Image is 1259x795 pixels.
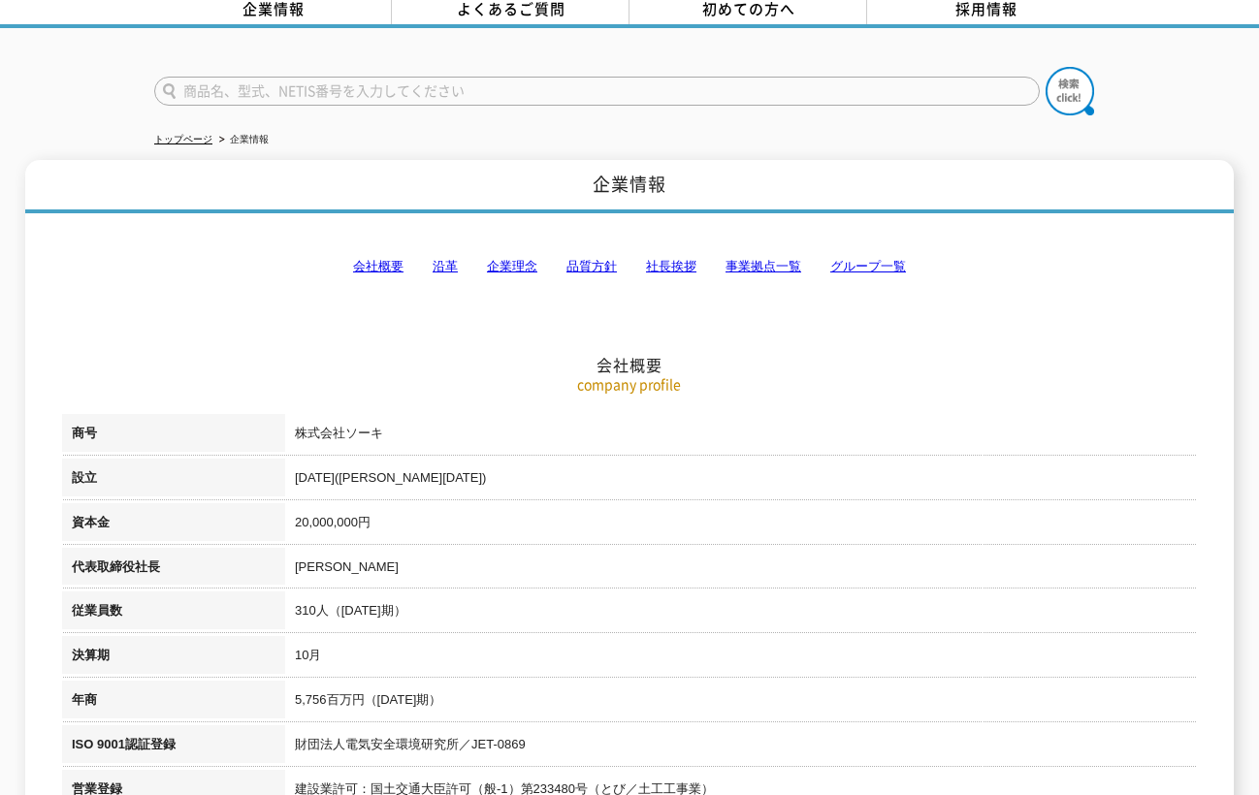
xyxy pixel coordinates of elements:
a: 社長挨拶 [646,259,696,273]
h2: 会社概要 [62,161,1197,375]
td: 5,756百万円（[DATE]期） [285,681,1197,725]
h1: 企業情報 [25,160,1234,213]
input: 商品名、型式、NETIS番号を入力してください [154,77,1040,106]
img: btn_search.png [1046,67,1094,115]
td: 10月 [285,636,1197,681]
a: トップページ [154,134,212,144]
a: グループ一覧 [830,259,906,273]
li: 企業情報 [215,130,269,150]
td: 310人（[DATE]期） [285,591,1197,636]
td: 財団法人電気安全環境研究所／JET-0869 [285,725,1197,770]
th: 代表取締役社長 [62,548,285,592]
a: 品質方針 [566,259,617,273]
td: 株式会社ソーキ [285,414,1197,459]
a: 企業理念 [487,259,537,273]
th: 資本金 [62,503,285,548]
p: company profile [62,374,1197,395]
td: 20,000,000円 [285,503,1197,548]
th: 決算期 [62,636,285,681]
th: 従業員数 [62,591,285,636]
a: 会社概要 [353,259,404,273]
td: [PERSON_NAME] [285,548,1197,592]
a: 事業拠点一覧 [726,259,801,273]
td: [DATE]([PERSON_NAME][DATE]) [285,459,1197,503]
th: 年商 [62,681,285,725]
a: 沿革 [433,259,458,273]
th: 設立 [62,459,285,503]
th: ISO 9001認証登録 [62,725,285,770]
th: 商号 [62,414,285,459]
